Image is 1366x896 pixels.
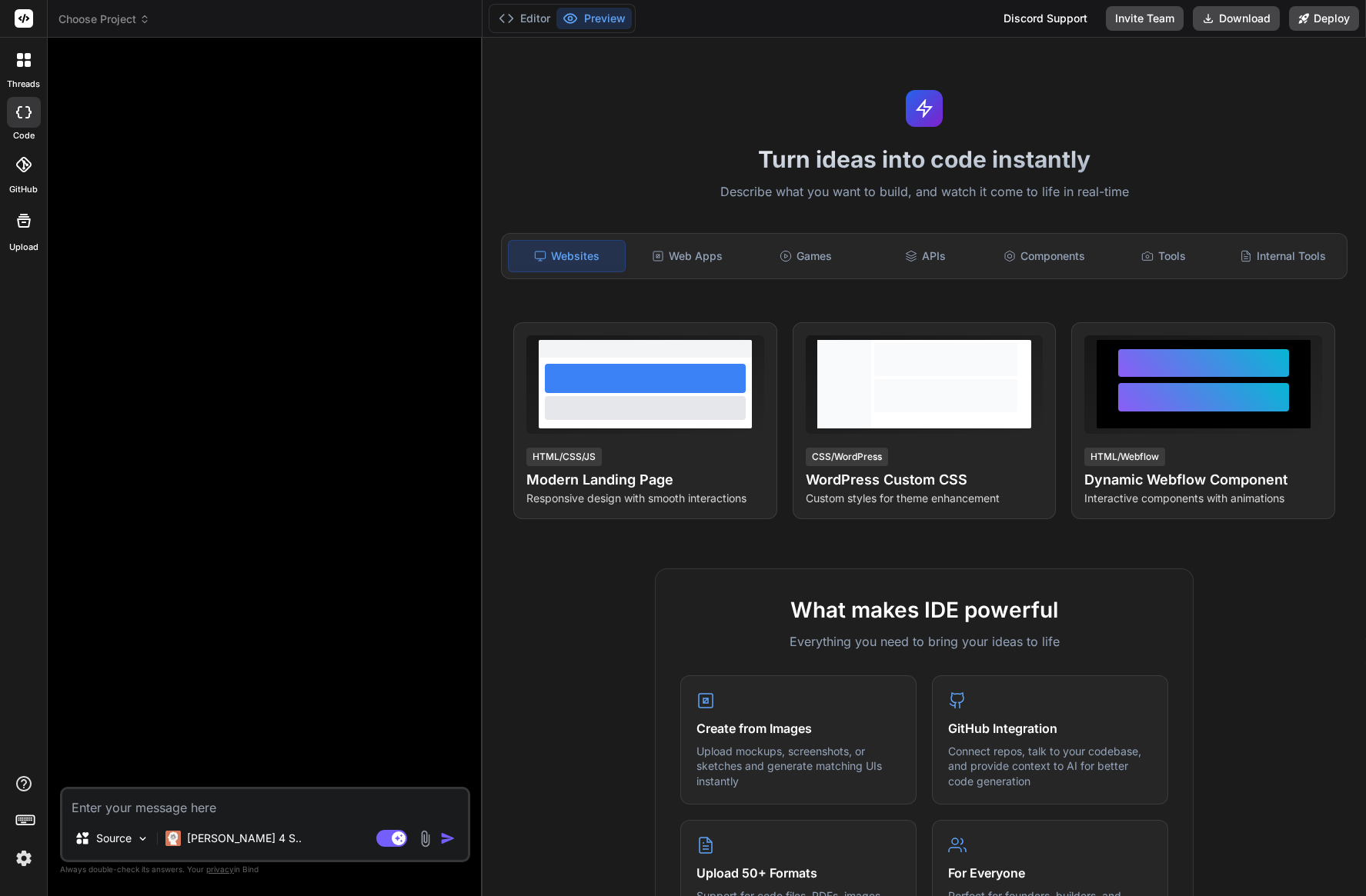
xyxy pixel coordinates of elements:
h4: For Everyone [948,864,1152,882]
img: icon [440,831,456,846]
p: [PERSON_NAME] 4 S.. [187,831,302,846]
div: APIs [867,240,984,272]
div: Tools [1105,240,1221,272]
img: settings [11,845,37,871]
p: Custom styles for theme enhancement [806,491,1044,506]
div: Websites [508,240,626,272]
button: Preview [556,8,632,29]
div: Web Apps [629,240,745,272]
h4: Modern Landing Page [526,469,764,491]
img: attachment [416,830,434,848]
div: Internal Tools [1224,240,1341,272]
img: Pick Models [136,832,149,845]
p: Upload mockups, screenshots, or sketches and generate matching UIs instantly [696,744,900,789]
p: Interactive components with animations [1084,491,1322,506]
div: CSS/WordPress [806,448,888,466]
img: Claude 4 Sonnet [165,831,181,846]
p: Everything you need to bring your ideas to life [680,632,1168,651]
label: code [13,129,35,142]
label: threads [7,78,40,91]
h4: Upload 50+ Formats [696,864,900,882]
span: privacy [206,864,234,874]
p: Connect repos, talk to your codebase, and provide context to AI for better code generation [948,744,1152,789]
div: HTML/CSS/JS [526,448,602,466]
h1: Turn ideas into code instantly [492,145,1357,173]
h4: WordPress Custom CSS [806,469,1044,491]
p: Responsive design with smooth interactions [526,491,764,506]
p: Source [96,831,132,846]
span: Choose Project [58,12,150,27]
p: Always double-check its answers. Your in Bind [60,862,470,877]
button: Editor [493,8,556,29]
label: Upload [9,241,38,254]
div: Games [748,240,864,272]
h4: GitHub Integration [948,719,1152,738]
button: Download [1193,6,1280,31]
div: HTML/Webflow [1084,448,1165,466]
div: Components [987,240,1103,272]
button: Deploy [1289,6,1359,31]
button: Invite Team [1106,6,1184,31]
h2: What makes IDE powerful [680,594,1168,626]
p: Describe what you want to build, and watch it come to life in real-time [492,182,1357,202]
div: Discord Support [994,6,1097,31]
label: GitHub [9,183,38,196]
h4: Dynamic Webflow Component [1084,469,1322,491]
h4: Create from Images [696,719,900,738]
